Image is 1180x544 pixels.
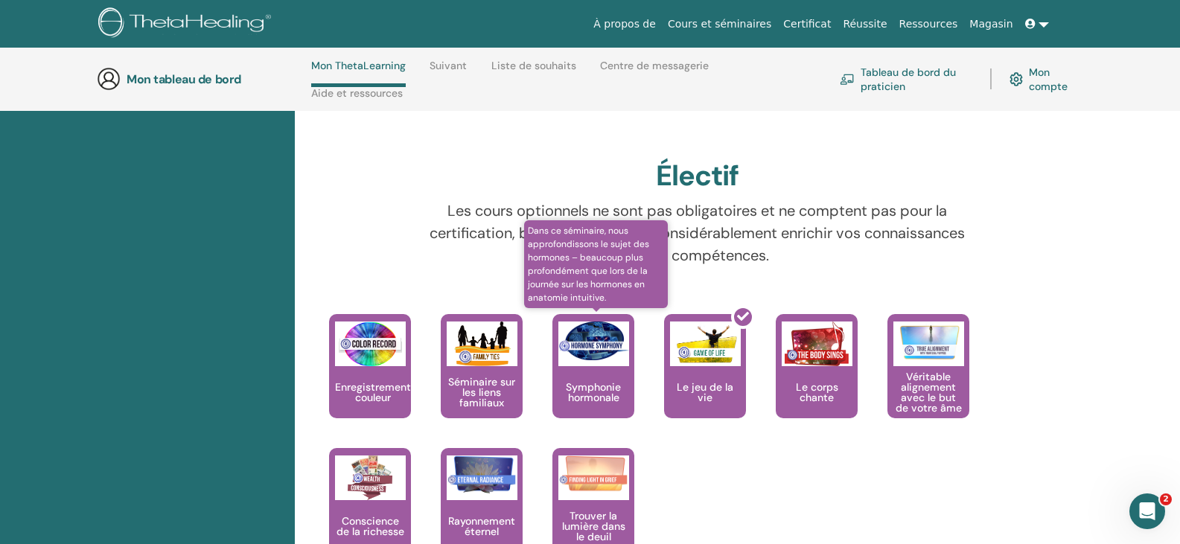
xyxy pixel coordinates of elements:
a: Aide et ressources [311,87,403,111]
font: Trouver la lumière dans le deuil [562,509,625,543]
font: Mon ThetaLearning [311,59,406,72]
font: Magasin [969,18,1012,30]
a: Mon compte [1010,63,1078,95]
a: Séminaire sur les liens familiaux Séminaire sur les liens familiaux [441,314,523,448]
font: Symphonie hormonale [566,380,621,404]
a: Véritable alignement avec le but de votre âme Véritable alignement avec le but de votre âme [887,314,969,448]
a: Centre de messagerie [600,60,709,83]
font: Dans ce séminaire, nous approfondissons le sujet des hormones – beaucoup plus profondément que lo... [528,225,649,304]
font: Véritable alignement avec le but de votre âme [896,370,962,415]
font: Conscience de la richesse [337,514,404,538]
a: Certificat [777,10,837,38]
a: Réussite [837,10,893,38]
img: Conscience de la richesse [335,455,406,500]
a: Le jeu de la vie Le jeu de la vie [664,314,746,448]
img: Symphonie hormonale [558,321,629,361]
font: Électif [656,157,739,194]
img: Véritable alignement avec le but de votre âme [893,321,964,362]
img: chalkboard-teacher.svg [840,74,855,85]
a: Dans ce séminaire, nous approfondissons le sujet des hormones – beaucoup plus profondément que lo... [552,314,634,448]
iframe: Chat en direct par interphone [1129,493,1165,529]
img: Enregistrement couleur [335,321,406,366]
a: Enregistrement couleur Enregistrement couleur [329,314,411,448]
img: generic-user-icon.jpg [97,67,121,91]
a: Magasin [963,10,1018,38]
font: Les cours optionnels ne sont pas obligatoires et ne comptent pas pour la certification, bien qu'i... [430,201,965,265]
a: Ressources [893,10,964,38]
font: Tableau de bord du praticien [861,65,956,93]
font: Ressources [899,18,958,30]
img: Le corps chante [782,321,852,366]
font: Mon tableau de bord [127,71,241,87]
font: Enregistrement couleur [335,380,411,404]
a: Liste de souhaits [491,60,576,83]
font: Mon compte [1029,65,1068,93]
font: Réussite [843,18,887,30]
a: À propos de [587,10,662,38]
img: Séminaire sur les liens familiaux [447,321,517,366]
font: Cours et séminaires [668,18,771,30]
font: Le corps chante [796,380,838,404]
img: Le jeu de la vie [670,321,741,366]
img: cog.svg [1010,69,1024,89]
font: Liste de souhaits [491,59,576,72]
img: Rayonnement éternel [447,455,517,495]
a: Suivant [430,60,467,83]
img: logo.png [98,7,276,41]
a: Cours et séminaires [662,10,777,38]
a: Le corps chante Le corps chante [776,314,858,448]
font: Suivant [430,59,467,72]
font: Aide et ressources [311,86,403,100]
img: Trouver la lumière dans le deuil [558,455,629,495]
font: Certificat [783,18,831,30]
font: À propos de [593,18,656,30]
font: Séminaire sur les liens familiaux [448,375,515,409]
font: 2 [1163,494,1169,504]
a: Mon ThetaLearning [311,60,406,87]
a: Tableau de bord du praticien [840,63,972,95]
font: Centre de messagerie [600,59,709,72]
font: Rayonnement éternel [448,514,515,538]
